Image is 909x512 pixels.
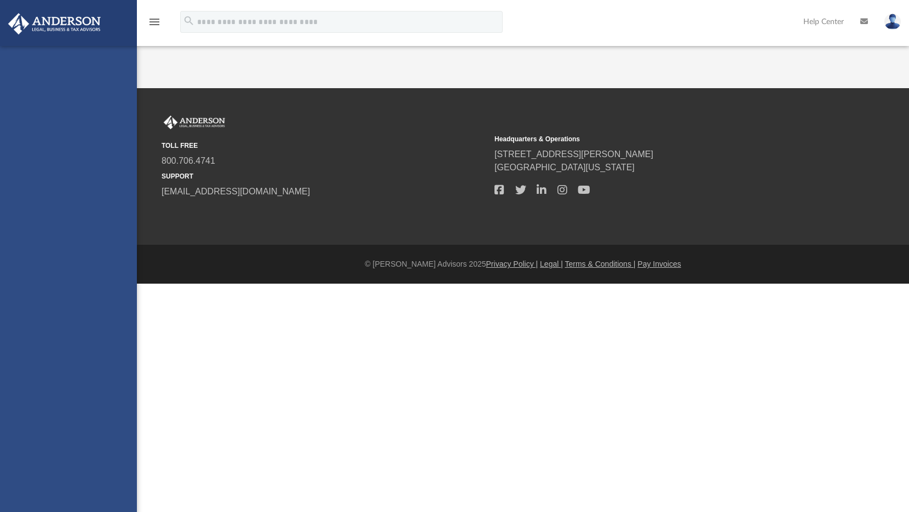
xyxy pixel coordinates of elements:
a: Terms & Conditions | [565,260,636,268]
small: TOLL FREE [162,141,487,151]
a: Pay Invoices [637,260,681,268]
img: Anderson Advisors Platinum Portal [5,13,104,34]
i: search [183,15,195,27]
a: [EMAIL_ADDRESS][DOMAIN_NAME] [162,187,310,196]
a: Privacy Policy | [486,260,538,268]
i: menu [148,15,161,28]
img: Anderson Advisors Platinum Portal [162,116,227,130]
a: menu [148,21,161,28]
a: [GEOGRAPHIC_DATA][US_STATE] [494,163,635,172]
a: Legal | [540,260,563,268]
div: © [PERSON_NAME] Advisors 2025 [137,258,909,270]
a: [STREET_ADDRESS][PERSON_NAME] [494,149,653,159]
small: SUPPORT [162,171,487,181]
img: User Pic [884,14,901,30]
small: Headquarters & Operations [494,134,820,144]
a: 800.706.4741 [162,156,215,165]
